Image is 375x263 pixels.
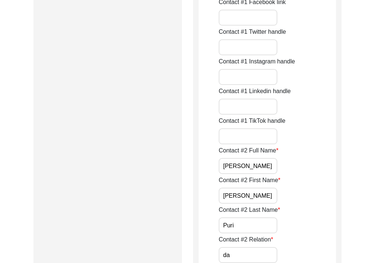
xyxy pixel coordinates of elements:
[219,116,286,125] label: Contact #1 TikTok handle
[219,27,286,36] label: Contact #1 Twitter handle
[219,235,273,244] label: Contact #2 Relation
[219,57,295,66] label: Contact #1 Instagram handle
[219,146,278,155] label: Contact #2 Full Name
[219,206,280,214] label: Contact #2 Last Name
[219,87,291,96] label: Contact #1 Linkedin handle
[219,176,280,185] label: Contact #2 First Name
